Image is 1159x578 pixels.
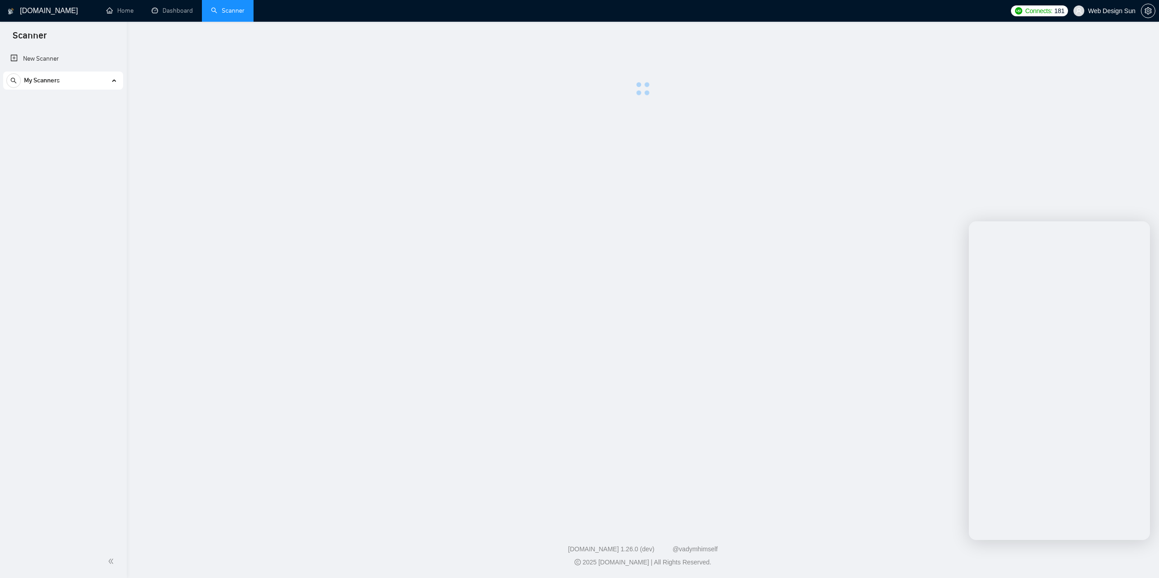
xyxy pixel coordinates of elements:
img: upwork-logo.png [1015,7,1022,14]
a: @vadymhimself [672,545,718,553]
a: searchScanner [211,7,244,14]
span: search [7,77,20,84]
a: [DOMAIN_NAME] 1.26.0 (dev) [568,545,655,553]
a: setting [1141,7,1155,14]
button: setting [1141,4,1155,18]
iframe: Intercom live chat [969,221,1150,540]
iframe: Intercom live chat [1128,547,1150,569]
img: logo [8,4,14,19]
li: My Scanners [3,72,123,93]
span: Connects: [1025,6,1052,16]
a: homeHome [106,7,134,14]
div: 2025 [DOMAIN_NAME] | All Rights Reserved. [134,558,1152,567]
li: New Scanner [3,50,123,68]
span: Scanner [5,29,54,48]
a: New Scanner [10,50,116,68]
span: double-left [108,557,117,566]
span: user [1076,8,1082,14]
span: copyright [575,559,581,565]
span: 181 [1054,6,1064,16]
span: My Scanners [24,72,60,90]
button: search [6,73,21,88]
a: dashboardDashboard [152,7,193,14]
